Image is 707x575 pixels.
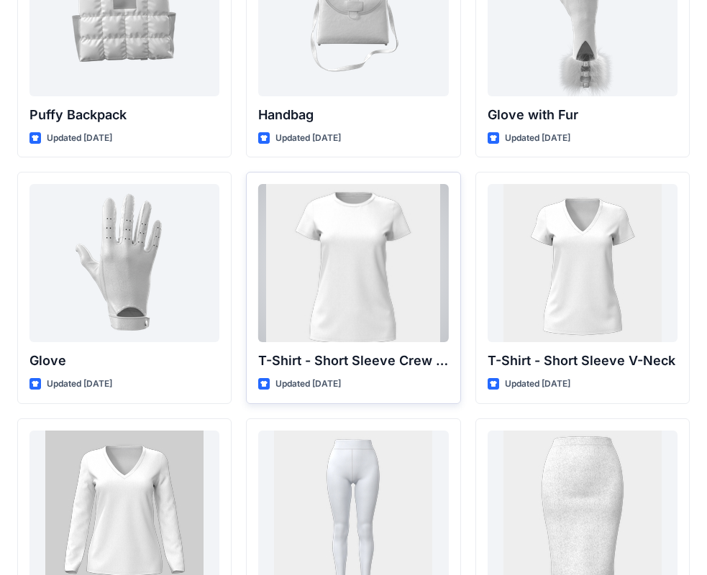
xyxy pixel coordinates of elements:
a: T-Shirt - Short Sleeve V-Neck [488,184,678,342]
p: Updated [DATE] [47,377,112,392]
p: Updated [DATE] [505,131,570,146]
p: T-Shirt - Short Sleeve V-Neck [488,351,678,371]
a: Glove [29,184,219,342]
p: Puffy Backpack [29,105,219,125]
p: Updated [DATE] [505,377,570,392]
p: Glove [29,351,219,371]
p: Updated [DATE] [47,131,112,146]
p: Updated [DATE] [275,377,341,392]
p: Handbag [258,105,448,125]
p: Glove with Fur [488,105,678,125]
p: T-Shirt - Short Sleeve Crew Neck [258,351,448,371]
p: Updated [DATE] [275,131,341,146]
a: T-Shirt - Short Sleeve Crew Neck [258,184,448,342]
